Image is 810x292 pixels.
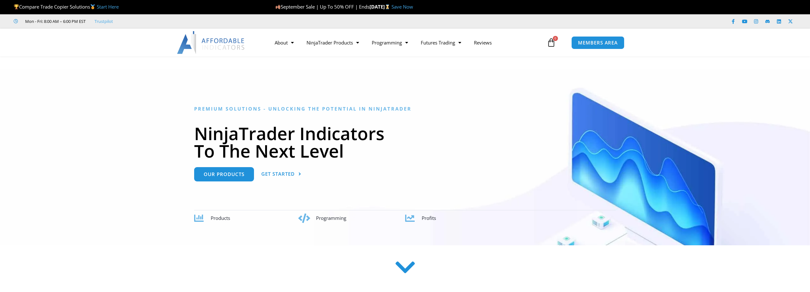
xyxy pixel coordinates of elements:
[385,4,390,9] img: ⌛
[194,125,616,160] h1: NinjaTrader Indicators To The Next Level
[414,35,468,50] a: Futures Trading
[365,35,414,50] a: Programming
[90,4,95,9] img: 🥇
[268,35,300,50] a: About
[194,167,254,181] a: Our Products
[578,40,618,45] span: MEMBERS AREA
[211,215,230,221] span: Products
[300,35,365,50] a: NinjaTrader Products
[391,3,413,10] a: Save Now
[422,215,436,221] span: Profits
[268,35,545,50] nav: Menu
[275,3,370,10] span: September Sale | Up To 50% OFF | Ends
[204,172,244,177] span: Our Products
[261,167,301,181] a: Get Started
[316,215,346,221] span: Programming
[14,4,19,9] img: 🏆
[95,17,113,25] a: Trustpilot
[194,106,616,112] h6: Premium Solutions - Unlocking the Potential in NinjaTrader
[370,3,391,10] strong: [DATE]
[177,31,245,54] img: LogoAI | Affordable Indicators – NinjaTrader
[261,172,295,176] span: Get Started
[553,36,558,41] span: 0
[276,4,280,9] img: 🍂
[571,36,624,49] a: MEMBERS AREA
[24,17,86,25] span: Mon - Fri: 8:00 AM – 6:00 PM EST
[468,35,498,50] a: Reviews
[14,3,119,10] span: Compare Trade Copier Solutions
[97,3,119,10] a: Start Here
[537,33,565,52] a: 0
